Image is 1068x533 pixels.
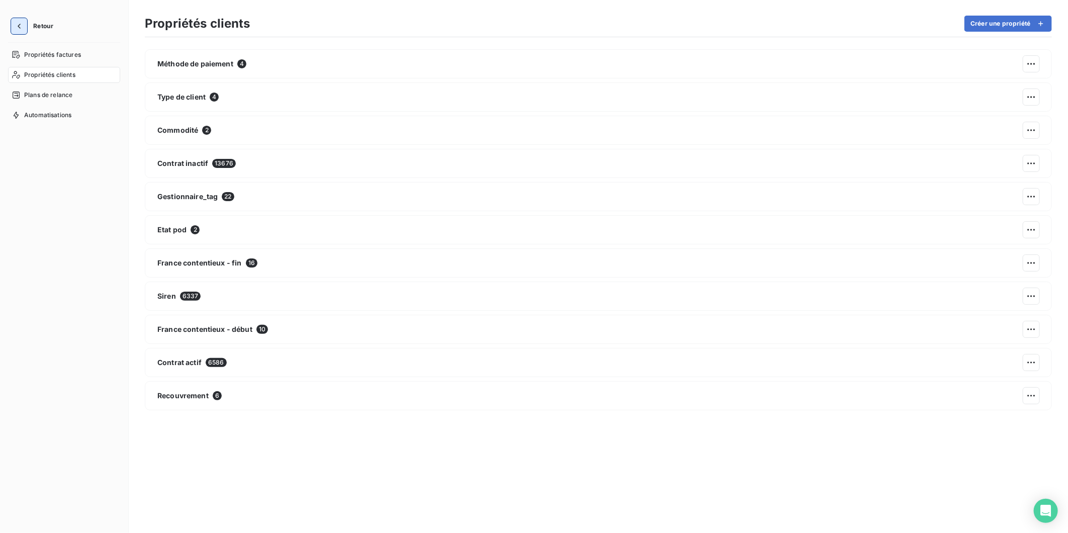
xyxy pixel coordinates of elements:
h3: Propriétés clients [145,15,250,33]
a: Propriétés clients [8,67,120,83]
span: Automatisations [24,111,71,120]
span: 4 [237,59,246,68]
span: Recouvrement [157,391,209,401]
span: 4 [210,93,219,102]
span: Propriétés clients [24,70,75,79]
span: 2 [191,225,200,234]
span: 13676 [212,159,236,168]
span: 6337 [180,292,201,301]
span: Etat pod [157,225,187,235]
span: Retour [33,23,53,29]
a: Plans de relance [8,87,120,103]
span: Siren [157,291,176,301]
span: Plans de relance [24,91,72,100]
button: Créer une propriété [964,16,1052,32]
span: 6 [213,391,222,400]
span: 10 [256,325,268,334]
span: France contentieux - début [157,324,252,334]
span: Commodité [157,125,198,135]
span: 16 [246,258,257,268]
span: Type de client [157,92,206,102]
span: Contrat actif [157,358,202,368]
span: Contrat inactif [157,158,208,168]
span: 2 [202,126,211,135]
div: Open Intercom Messenger [1034,499,1058,523]
span: France contentieux - fin [157,258,242,268]
a: Automatisations [8,107,120,123]
span: 6586 [206,358,227,367]
span: 22 [222,192,234,201]
span: Propriétés factures [24,50,81,59]
span: Méthode de paiement [157,59,233,69]
button: Retour [8,18,61,34]
a: Propriétés factures [8,47,120,63]
span: Gestionnaire_tag [157,192,218,202]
